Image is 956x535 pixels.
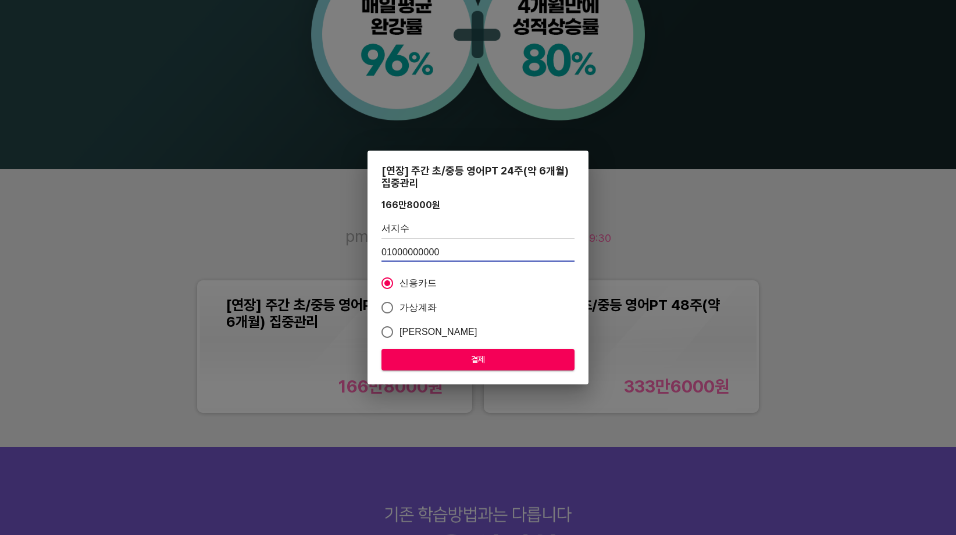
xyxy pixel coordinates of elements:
[381,165,575,189] div: [연장] 주간 초/중등 영어PT 24주(약 6개월) 집중관리
[381,243,575,262] input: 학생 연락처
[381,199,440,211] div: 166만8000 원
[391,352,565,367] span: 결제
[381,349,575,370] button: 결제
[399,325,477,339] span: [PERSON_NAME]
[399,276,437,290] span: 신용카드
[399,301,437,315] span: 가상계좌
[381,220,575,238] input: 학생 이름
